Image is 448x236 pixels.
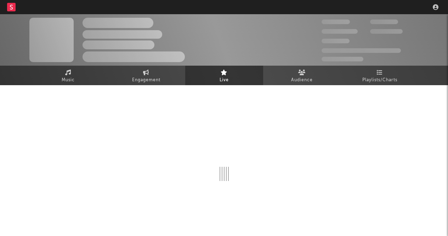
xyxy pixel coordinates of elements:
[370,20,398,24] span: 100.000
[370,29,403,34] span: 1.000.000
[322,20,350,24] span: 300.000
[291,76,313,84] span: Audience
[132,76,160,84] span: Engagement
[107,66,185,85] a: Engagement
[322,29,358,34] span: 50.000.000
[322,39,350,43] span: 100.000
[185,66,263,85] a: Live
[62,76,75,84] span: Music
[341,66,419,85] a: Playlists/Charts
[362,76,397,84] span: Playlists/Charts
[220,76,229,84] span: Live
[322,57,363,61] span: Jump Score: 85.0
[322,48,401,53] span: 50.000.000 Monthly Listeners
[29,66,107,85] a: Music
[263,66,341,85] a: Audience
